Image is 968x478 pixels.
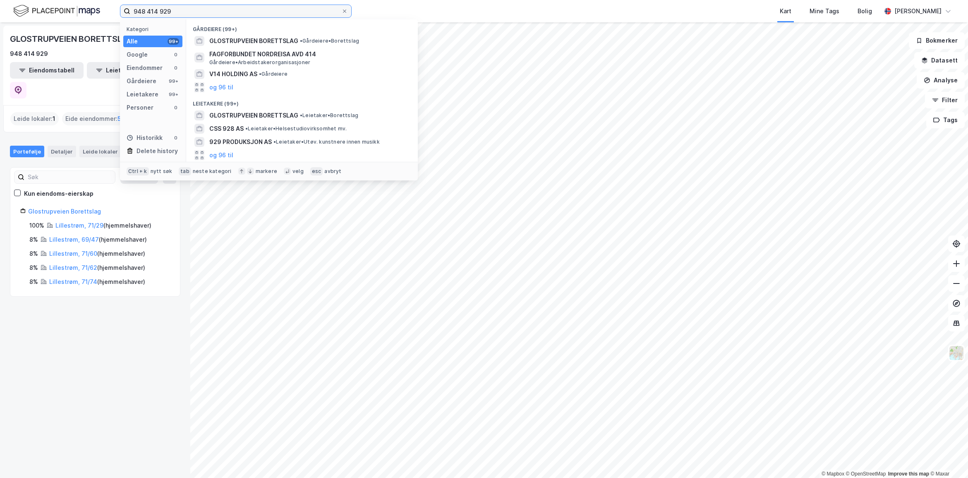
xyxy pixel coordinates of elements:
a: Lillestrøm, 69/47 [49,236,99,243]
div: 8% [29,263,38,273]
div: Leietakere [127,89,158,99]
span: Gårdeiere • Borettslag [300,38,359,44]
div: neste kategori [193,168,232,175]
div: Kontrollprogram for chat [927,438,968,478]
div: Mine Tags [810,6,839,16]
div: 0 [173,51,179,58]
a: Mapbox [822,471,844,477]
div: Detaljer [48,146,76,157]
span: Leietaker • Borettslag [300,112,358,119]
button: Analyse [917,72,965,89]
span: Gårdeiere [259,71,288,77]
div: tab [179,167,191,175]
span: GLOSTRUPVEIEN BORETTSLAG [209,36,298,46]
div: esc [310,167,323,175]
div: Delete history [137,146,178,156]
div: 100% [29,221,44,231]
div: ( hjemmelshaver ) [49,235,147,245]
img: Z [949,345,964,361]
div: GLOSTRUPVEIEN BORETTSLAG [10,32,135,46]
span: • [273,139,276,145]
div: 8% [29,235,38,245]
div: Kun eiendoms-eierskap [24,189,93,199]
a: Improve this map [888,471,929,477]
div: ( hjemmelshaver ) [49,249,145,259]
div: Eiendommer [127,63,163,73]
div: [PERSON_NAME] [894,6,942,16]
div: Kart [780,6,791,16]
span: • [300,112,302,118]
button: og 96 til [209,82,233,92]
div: Personer [127,103,153,113]
span: FAGFORBUNDET NORDREISA AVD 414 [209,49,408,59]
a: Lillestrøm, 71/74 [49,278,97,285]
div: 99+ [168,91,179,98]
div: nytt søk [151,168,173,175]
div: Bolig [858,6,872,16]
span: • [300,38,302,44]
div: Historikk [127,133,163,143]
div: avbryt [324,168,341,175]
a: Glostrupveien Borettslag [28,208,101,215]
div: 8% [29,277,38,287]
div: ( hjemmelshaver ) [49,263,145,273]
div: Gårdeiere [127,76,156,86]
div: ( hjemmelshaver ) [55,221,151,231]
div: Alle [127,36,138,46]
div: 0 [173,65,179,71]
span: • [245,125,248,132]
div: Kategori [127,26,182,32]
a: Lillestrøm, 71/62 [49,264,97,271]
div: 0 [173,104,179,111]
div: Eide eiendommer : [62,112,125,125]
div: 1 [120,147,128,156]
button: Datasett [914,52,965,69]
input: Søk på adresse, matrikkel, gårdeiere, leietakere eller personer [130,5,341,17]
a: Lillestrøm, 71/60 [49,250,97,257]
span: V14 HOLDING AS [209,69,257,79]
span: Leietaker • Helsestudiovirksomhet mv. [245,125,347,132]
img: logo.f888ab2527a4732fd821a326f86c7f29.svg [13,4,100,18]
div: Leietakere (99+) [186,94,418,109]
span: CSS 928 AS [209,124,244,134]
div: Google [127,50,148,60]
span: 5 [117,114,121,124]
div: 99+ [168,38,179,45]
button: Tags [926,112,965,128]
div: velg [292,168,304,175]
span: • [259,71,261,77]
button: Leietakertabell [87,62,161,79]
iframe: Chat Widget [927,438,968,478]
div: ( hjemmelshaver ) [49,277,145,287]
input: Søk [24,171,115,183]
button: Filter [925,92,965,108]
div: 0 [173,135,179,141]
div: Portefølje [10,146,44,157]
div: markere [256,168,277,175]
div: Gårdeiere (99+) [186,19,418,34]
span: Gårdeiere • Arbeidstakerorganisasjoner [209,59,310,66]
div: Ctrl + k [127,167,149,175]
span: Leietaker • Utøv. kunstnere innen musikk [273,139,380,145]
a: Lillestrøm, 71/29 [55,222,103,229]
div: Leide lokaler : [10,112,59,125]
div: 8% [29,249,38,259]
button: og 96 til [209,150,233,160]
a: OpenStreetMap [846,471,886,477]
div: 948 414 929 [10,49,48,59]
span: 929 PRODUKSJON AS [209,137,272,147]
button: Bokmerker [909,32,965,49]
div: 99+ [168,78,179,84]
span: 1 [53,114,55,124]
div: Leide lokaler [79,146,131,157]
button: Eiendomstabell [10,62,84,79]
span: GLOSTRUPVEIEN BORETTSLAG [209,110,298,120]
